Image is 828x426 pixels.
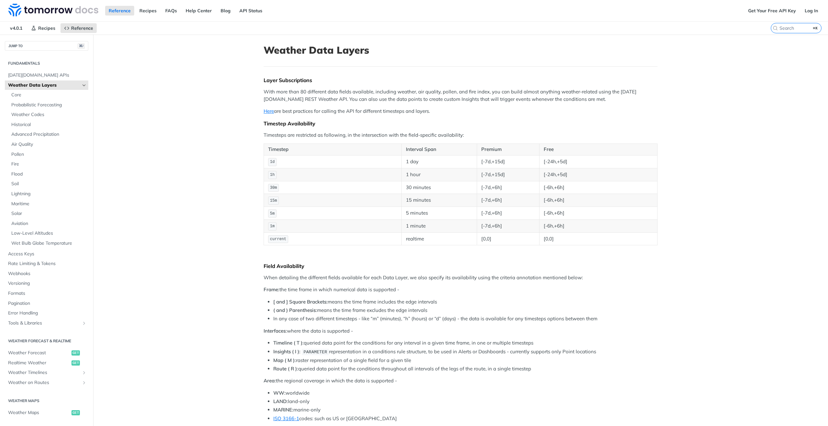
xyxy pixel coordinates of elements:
[82,83,87,88] button: Hide subpages for Weather Data Layers
[270,160,275,164] span: 1d
[8,310,87,316] span: Error Handling
[539,219,657,232] td: [-6h,+6h]
[401,219,477,232] td: 1 minute
[539,232,657,245] td: [0,0]
[477,207,539,220] td: [-7d,+6h]
[270,198,277,203] span: 15m
[11,112,87,118] span: Weather Codes
[270,186,277,190] span: 30m
[273,398,288,404] strong: LAND:
[477,168,539,181] td: [-7d,+15d]
[5,348,88,358] a: Weather Forecastget
[5,80,88,90] a: Weather Data LayersHide subpages for Weather Data Layers
[539,168,657,181] td: [-24h,+5d]
[5,259,88,269] a: Rate Limiting & Tokens
[401,144,477,155] th: Interval Span
[273,307,317,313] strong: ( and ) Parenthesis:
[8,280,87,287] span: Versioning
[8,72,87,79] span: [DATE][DOMAIN_NAME] APIs
[5,60,88,66] h2: Fundamentals
[8,320,80,326] span: Tools & Libraries
[8,271,87,277] span: Webhooks
[264,120,658,127] div: Timestep Availability
[8,219,88,229] a: Aviation
[745,6,800,16] a: Get Your Free API Key
[264,88,658,103] p: With more than 80 different data fields available, including weather, air quality, pollen, and fi...
[264,327,658,335] p: where the data is supported -
[264,108,658,115] p: are best practices for calling the API for different timesteps and layers.
[273,365,658,373] li: queried data point for the conditions throughout all intervals of the legs of the route, in a sin...
[11,92,87,98] span: Core
[8,379,80,386] span: Weather on Routes
[8,360,70,366] span: Realtime Weather
[273,339,658,347] li: queried data point for the conditions for any interval in a given time frame, in one or multiple ...
[264,263,658,269] div: Field Availability
[477,144,539,155] th: Premium
[8,130,88,139] a: Advanced Precipitation
[11,240,87,247] span: Wet Bulb Globe Temperature
[273,398,658,405] li: land-only
[264,286,658,293] p: the time frame in which numerical data is supported -
[264,77,658,83] div: Layer Subscriptions
[8,110,88,120] a: Weather Codes
[82,321,87,326] button: Show subpages for Tools & Libraries
[8,350,70,356] span: Weather Forecast
[11,151,87,158] span: Pollen
[273,415,299,421] a: ISO 3166-1
[78,43,85,49] span: ⌘/
[8,120,88,130] a: Historical
[5,249,88,259] a: Access Keys
[539,181,657,194] td: [-6h,+6h]
[401,207,477,220] td: 5 minutes
[5,308,88,318] a: Error Handling
[264,377,658,385] p: the regional coverage in which the data is supported -
[60,23,97,33] a: Reference
[8,169,88,179] a: Flood
[477,155,539,168] td: [-7d,+15d]
[5,299,88,308] a: Pagination
[11,131,87,138] span: Advanced Precipitation
[273,389,658,397] li: worldwide
[136,6,160,16] a: Recipes
[477,194,539,207] td: [-7d,+6h]
[8,261,87,267] span: Rate Limiting & Tokens
[11,141,87,148] span: Air Quality
[11,122,87,128] span: Historical
[477,232,539,245] td: [0,0]
[11,181,87,187] span: Soil
[264,132,658,139] p: Timesteps are restricted as following, in the intersection with the field-specific availability:
[264,286,279,293] strong: Frame:
[5,279,88,288] a: Versioning
[8,90,88,100] a: Core
[273,407,293,413] strong: MARINE:
[270,173,275,177] span: 1h
[8,150,88,159] a: Pollen
[71,360,80,366] span: get
[5,41,88,51] button: JUMP TO⌘/
[270,224,275,229] span: 1m
[8,239,88,248] a: Wet Bulb Globe Temperature
[5,368,88,378] a: Weather TimelinesShow subpages for Weather Timelines
[401,181,477,194] td: 30 minutes
[71,410,80,415] span: get
[5,398,88,404] h2: Weather Maps
[71,25,93,31] span: Reference
[273,315,658,323] li: In any case of two different timesteps - like “m” (minutes), “h” (hours) or “d” (days) - the data...
[5,358,88,368] a: Realtime Weatherget
[401,168,477,181] td: 1 hour
[11,191,87,197] span: Lightning
[82,370,87,375] button: Show subpages for Weather Timelines
[270,211,275,216] span: 5m
[273,415,658,422] li: codes: such as US or [GEOGRAPHIC_DATA]
[539,207,657,220] td: [-6h,+6h]
[8,290,87,297] span: Formats
[264,144,402,155] th: Timestep
[273,340,304,346] strong: Timeline ( T ):
[401,155,477,168] td: 1 day
[8,179,88,189] a: Soil
[8,140,88,149] a: Air Quality
[812,25,820,31] kbd: ⌘K
[264,108,274,114] a: Here
[217,6,234,16] a: Blog
[773,26,778,31] svg: Search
